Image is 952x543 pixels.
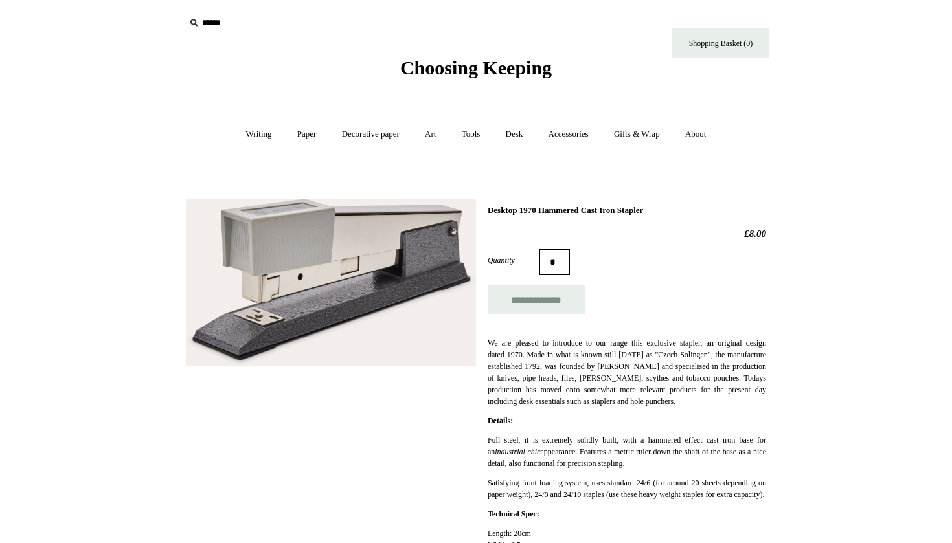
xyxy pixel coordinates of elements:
[488,205,766,216] h1: Desktop 1970 Hammered Cast Iron Stapler
[488,416,513,425] strong: Details:
[672,28,769,58] a: Shopping Basket (0)
[400,57,552,78] span: Choosing Keeping
[488,434,766,469] p: Full steel, it is extremely solidly built, with a hammered effect cast iron base for an appearanc...
[537,117,600,151] a: Accessories
[330,117,411,151] a: Decorative paper
[488,477,766,500] p: Satisfying front loading system, uses standard 24/6 (for around 20 sheets depending on paper weig...
[413,117,448,151] a: Art
[488,228,766,239] h2: £8.00
[488,509,539,518] strong: Technical Spec:
[674,117,718,151] a: About
[450,117,492,151] a: Tools
[494,117,535,151] a: Desk
[186,199,476,367] img: Desktop 1970 Hammered Cast Iron Stapler
[495,447,540,456] em: industrial chic
[602,117,672,151] a: Gifts & Wrap
[400,67,552,76] a: Choosing Keeping
[234,117,284,151] a: Writing
[286,117,328,151] a: Paper
[488,337,766,407] p: We are pleased to introduce to our range this exclusive stapler, an original design dated 1970. M...
[488,254,539,266] label: Quantity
